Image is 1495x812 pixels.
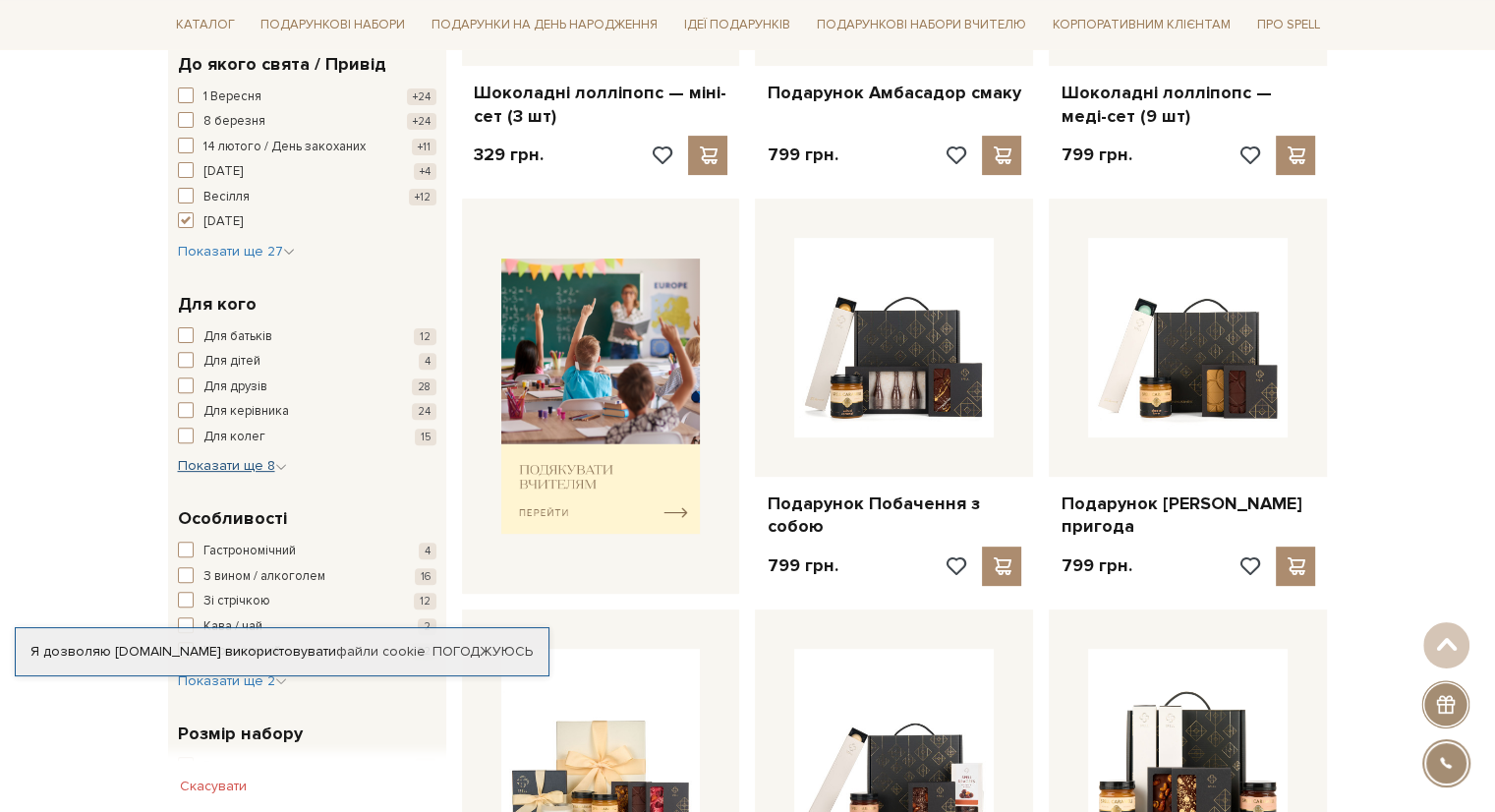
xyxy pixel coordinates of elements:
[178,542,436,561] button: Гастрономічний 4
[178,428,436,447] button: Для колег 15
[501,259,701,535] img: banner
[1061,493,1315,539] a: Подарунок [PERSON_NAME] пригода
[178,402,436,422] button: Для керівника 24
[203,352,260,372] span: Для дітей
[203,542,296,561] span: Гастрономічний
[415,758,436,775] span: 18
[178,567,436,587] button: З вином / алкоголем 16
[432,643,533,661] a: Погоджуюсь
[767,493,1021,539] a: Подарунок Побачення з собою
[1061,144,1131,166] p: 799 грн.
[203,567,325,587] span: З вином / алкоголем
[203,138,366,157] span: 14 лютого / День закоханих
[178,138,436,157] button: 14 лютого / День закоханих +11
[414,328,436,345] span: 12
[203,377,267,397] span: Для друзів
[1045,10,1238,40] a: Корпоративним клієнтам
[178,188,436,207] button: Весілля +12
[178,672,287,689] span: Показати ще 2
[407,113,436,130] span: +24
[203,162,243,182] span: [DATE]
[178,456,287,476] button: Показати ще 8
[414,593,436,609] span: 12
[809,8,1034,41] a: Подарункові набори Вчителю
[407,88,436,105] span: +24
[767,82,1021,104] a: Подарунок Амбасадор смаку
[203,592,270,611] span: Зі стрічкою
[676,10,798,40] a: Ідеї подарунків
[203,188,250,207] span: Весілля
[418,618,436,635] span: 2
[1248,10,1327,40] a: Про Spell
[409,189,436,205] span: +12
[336,643,426,660] a: файли cookie
[253,10,413,40] a: Подарункові набори
[203,327,272,347] span: Для батьків
[178,617,436,637] button: Кава / чай 2
[414,163,436,180] span: +4
[203,617,262,637] span: Кава / чай
[178,757,436,777] button: Великий 18
[203,402,289,422] span: Для керівника
[415,429,436,445] span: 15
[203,757,254,777] span: Великий
[203,87,261,107] span: 1 Вересня
[178,671,287,691] button: Показати ще 2
[16,643,548,661] div: Я дозволяю [DOMAIN_NAME] використовувати
[767,554,837,577] p: 799 грн.
[178,162,436,182] button: [DATE] +4
[178,212,436,232] button: [DATE]
[1061,554,1131,577] p: 799 грн.
[1061,82,1315,128] a: Шоколадні лолліпопс — меді-сет (9 шт)
[178,87,436,107] button: 1 Вересня +24
[178,721,303,747] span: Розмір набору
[178,242,295,261] button: Показати ще 27
[178,291,257,318] span: Для кого
[178,457,287,474] span: Показати ще 8
[178,505,287,532] span: Особливості
[412,139,436,155] span: +11
[419,543,436,559] span: 4
[203,212,243,232] span: [DATE]
[178,51,386,78] span: До якого свята / Привід
[168,10,243,40] a: Каталог
[419,353,436,370] span: 4
[415,568,436,585] span: 16
[424,10,665,40] a: Подарунки на День народження
[412,403,436,420] span: 24
[178,377,436,397] button: Для друзів 28
[178,112,436,132] button: 8 березня +24
[203,112,265,132] span: 8 березня
[203,428,265,447] span: Для колег
[168,771,259,802] button: Скасувати
[474,82,728,128] a: Шоколадні лолліпопс — міні-сет (3 шт)
[178,327,436,347] button: Для батьків 12
[178,243,295,260] span: Показати ще 27
[767,144,837,166] p: 799 грн.
[412,378,436,395] span: 28
[178,592,436,611] button: Зі стрічкою 12
[178,352,436,372] button: Для дітей 4
[474,144,544,166] p: 329 грн.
